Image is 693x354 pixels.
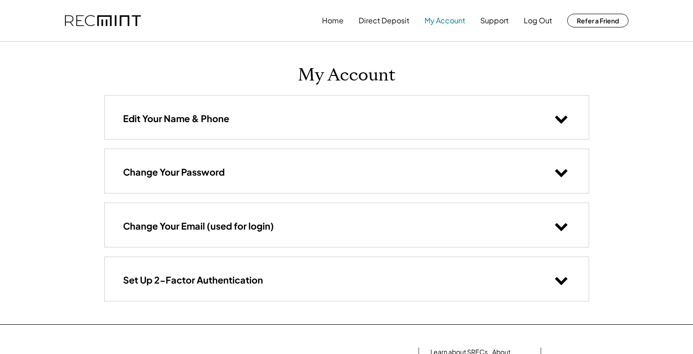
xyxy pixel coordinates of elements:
[524,11,552,30] button: Log Out
[322,11,344,30] button: Home
[123,220,274,232] h3: Change Your Email (used for login)
[424,11,465,30] button: My Account
[123,274,263,286] h3: Set Up 2-Factor Authentication
[567,14,629,27] button: Refer a Friend
[359,11,409,30] button: Direct Deposit
[123,113,229,124] h3: Edit Your Name & Phone
[65,15,141,27] img: recmint-logotype%403x.png
[298,64,396,86] h1: My Account
[480,11,509,30] button: Support
[123,166,225,178] h3: Change Your Password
